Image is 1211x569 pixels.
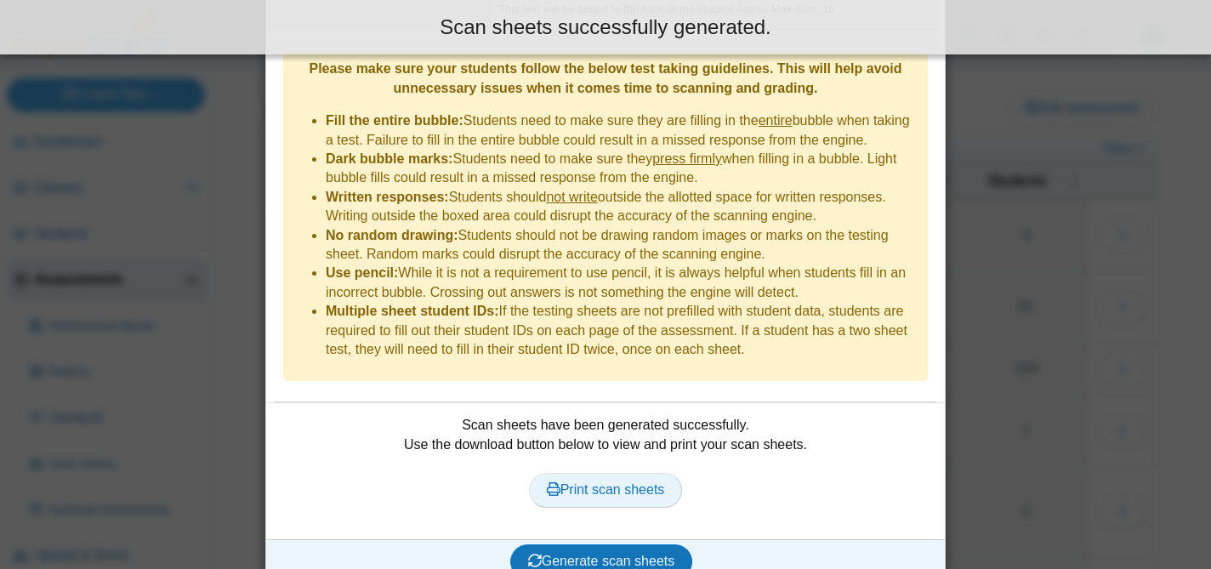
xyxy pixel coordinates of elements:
[309,61,901,94] b: Please make sure your students follow the below test taking guidelines. This will help avoid unne...
[13,13,1198,42] div: Scan sheets successfully generated.
[326,150,919,188] li: Students need to make sure they when filling in a bubble. Light bubble fills could result in a mi...
[275,416,936,526] div: Scan sheets have been generated successfully. Use the download button below to view and print you...
[326,188,919,226] li: Students should outside the allotted space for written responses. Writing outside the boxed area ...
[326,302,919,359] li: If the testing sheets are not prefilled with student data, students are required to fill out thei...
[326,190,449,204] b: Written responses:
[326,264,919,302] li: While it is not a requirement to use pencil, it is always helpful when students fill in an incorr...
[326,228,458,242] b: No random drawing:
[326,226,919,265] li: Students should not be drawing random images or marks on the testing sheet. Random marks could di...
[652,151,722,166] u: press firmly
[547,482,665,497] span: Print scan sheets
[326,265,398,280] b: Use pencil:
[528,554,675,568] span: Generate scan sheets
[326,111,919,150] li: Students need to make sure they are filling in the bubble when taking a test. Failure to fill in ...
[546,190,597,204] u: not write
[759,113,793,128] u: entire
[529,473,683,507] a: Print scan sheets
[326,304,499,318] b: Multiple sheet student IDs:
[326,151,452,166] b: Dark bubble marks:
[326,113,463,128] b: Fill the entire bubble:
